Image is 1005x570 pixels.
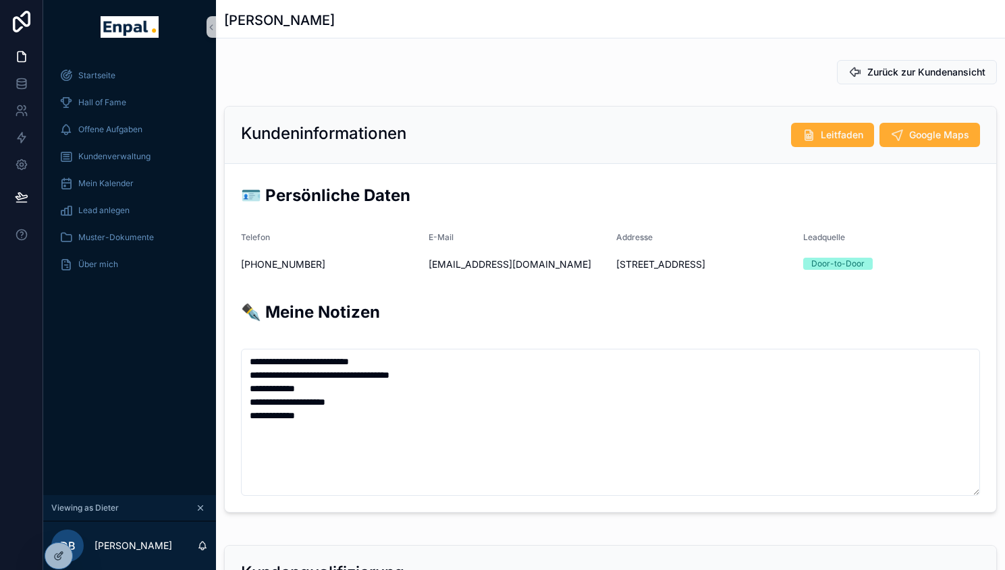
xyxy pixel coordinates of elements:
[429,232,454,242] span: E-Mail
[94,539,172,552] p: [PERSON_NAME]
[51,90,208,115] a: Hall of Fame
[821,128,863,142] span: Leitfaden
[43,54,216,294] div: scrollable content
[811,258,865,270] div: Door-to-Door
[51,252,208,277] a: Über mich
[51,198,208,223] a: Lead anlegen
[78,232,154,243] span: Muster-Dokumente
[241,123,406,144] h2: Kundeninformationen
[837,60,997,84] button: Zurück zur Kundenansicht
[51,63,208,88] a: Startseite
[224,11,335,30] h1: [PERSON_NAME]
[429,258,605,271] span: [EMAIL_ADDRESS][DOMAIN_NAME]
[803,232,845,242] span: Leadquelle
[78,124,142,135] span: Offene Aufgaben
[616,258,793,271] span: [STREET_ADDRESS]
[101,16,158,38] img: App logo
[51,171,208,196] a: Mein Kalender
[51,503,119,513] span: Viewing as Dieter
[78,178,134,189] span: Mein Kalender
[78,259,118,270] span: Über mich
[78,205,130,216] span: Lead anlegen
[78,151,151,162] span: Kundenverwaltung
[51,117,208,142] a: Offene Aufgaben
[241,258,418,271] span: [PHONE_NUMBER]
[78,97,126,108] span: Hall of Fame
[616,232,653,242] span: Addresse
[241,184,980,206] h2: 🪪 Persönliche Daten
[51,144,208,169] a: Kundenverwaltung
[51,225,208,250] a: Muster-Dokumente
[241,232,270,242] span: Telefon
[867,65,985,79] span: Zurück zur Kundenansicht
[78,70,115,81] span: Startseite
[241,301,980,323] h2: ✒️ Meine Notizen
[909,128,969,142] span: Google Maps
[60,538,76,554] span: DB
[879,123,980,147] button: Google Maps
[791,123,874,147] button: Leitfaden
